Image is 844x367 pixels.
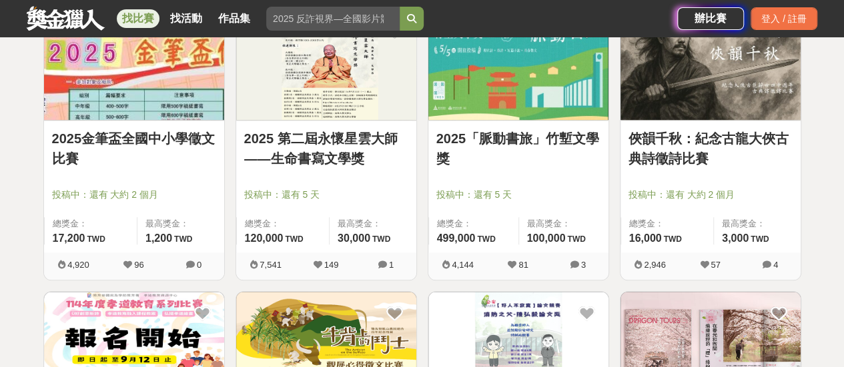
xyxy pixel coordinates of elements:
[437,217,510,230] span: 總獎金：
[722,232,749,244] span: 3,000
[722,217,793,230] span: 最高獎金：
[53,232,85,244] span: 17,200
[67,260,89,270] span: 4,920
[236,9,416,121] img: Cover Image
[711,260,720,270] span: 57
[477,234,495,244] span: TWD
[145,232,172,244] span: 1,200
[134,260,143,270] span: 96
[628,129,793,169] a: 俠韻千秋：紀念古龍大俠古典詩徵詩比賽
[245,232,284,244] span: 120,000
[174,234,192,244] span: TWD
[145,217,216,230] span: 最高獎金：
[567,234,585,244] span: TWD
[751,234,769,244] span: TWD
[244,188,408,202] span: 投稿中：還有 5 天
[527,232,566,244] span: 100,000
[452,260,474,270] span: 4,144
[436,188,600,202] span: 投稿中：還有 5 天
[644,260,666,270] span: 2,946
[677,7,744,30] a: 辦比賽
[165,9,207,28] a: 找活動
[389,260,394,270] span: 1
[52,129,216,169] a: 2025金筆盃全國中小學徵文比賽
[436,129,600,169] a: 2025「脈動書旅」竹塹文學獎
[773,260,778,270] span: 4
[44,9,224,121] img: Cover Image
[620,9,801,121] img: Cover Image
[372,234,390,244] span: TWD
[213,9,256,28] a: 作品集
[245,217,321,230] span: 總獎金：
[338,232,370,244] span: 30,000
[751,7,817,30] div: 登入 / 註冊
[428,9,608,121] img: Cover Image
[244,129,408,169] a: 2025 第二屆永懷星雲大師——生命書寫文學獎
[52,188,216,202] span: 投稿中：還有 大約 2 個月
[518,260,528,270] span: 81
[527,217,600,230] span: 最高獎金：
[581,260,586,270] span: 3
[285,234,303,244] span: TWD
[53,217,129,230] span: 總獎金：
[324,260,339,270] span: 149
[260,260,282,270] span: 7,541
[197,260,201,270] span: 0
[338,217,408,230] span: 最高獎金：
[437,232,476,244] span: 499,000
[628,188,793,202] span: 投稿中：還有 大約 2 個月
[266,7,400,31] input: 2025 反詐視界—全國影片競賽
[87,234,105,244] span: TWD
[629,217,705,230] span: 總獎金：
[663,234,681,244] span: TWD
[629,232,662,244] span: 16,000
[117,9,159,28] a: 找比賽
